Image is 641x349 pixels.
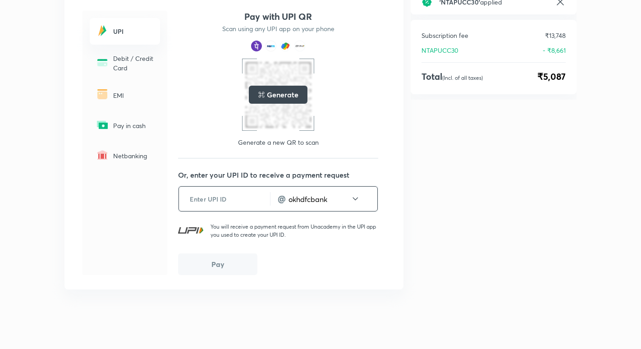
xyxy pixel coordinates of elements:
img: - [95,148,110,162]
p: Scan using any UPI app on your phone [222,24,334,33]
img: payment method [266,41,276,51]
p: Netbanking [113,151,155,161]
p: Generate a new QR to scan [238,138,319,147]
p: Or, enter your UPI ID to receive a payment request [178,170,389,180]
input: Select a bank [288,194,351,204]
h4: Total [421,70,483,83]
img: - [95,87,110,101]
img: loading.. [258,91,265,98]
p: Pay in cash [113,121,155,130]
p: NTAPUCC30 [421,46,458,55]
img: - [95,23,110,38]
h4: @ [278,192,286,206]
img: payment method [251,41,262,51]
h6: UPI [113,27,155,36]
img: - [95,55,110,70]
img: payment method [280,41,291,51]
input: Enter UPI ID [179,188,270,210]
p: Subscription fee [421,31,468,40]
span: ₹5,087 [537,70,566,83]
p: EMI [113,91,155,100]
img: payment method [294,41,305,51]
img: - [95,118,110,132]
button: Pay [178,253,257,275]
p: (Incl. of all taxes) [442,74,483,81]
p: ₹13,748 [545,31,566,40]
p: Debit / Credit Card [113,54,155,73]
h4: Pay with UPI QR [244,11,312,23]
p: You will receive a payment request from Unacademy in the UPI app you used to create your UPI ID. [211,223,378,239]
h5: Generate [267,89,298,100]
img: UPI [178,227,203,234]
p: - ₹8,661 [543,46,566,55]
